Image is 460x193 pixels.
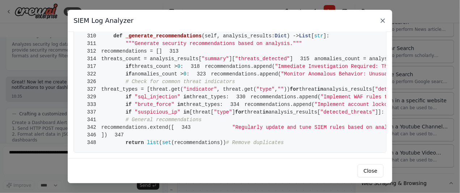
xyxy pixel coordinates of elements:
[314,102,424,107] span: "Implement account lockout policies"
[205,63,275,69] span: recommendations.append(
[183,102,223,107] span: threat_types:
[80,132,107,138] span: ])
[187,71,189,77] span: :
[235,56,290,62] span: "threats_detected"
[202,56,229,62] span: "summary"
[223,101,245,108] span: 334
[183,71,186,77] span: 0
[281,71,448,77] span: "Monitor Anomalous Behavior: Unusual patterns detected"
[244,109,262,115] span: threat
[290,86,299,92] span: for
[80,116,101,124] span: 341
[275,33,287,39] span: Dict
[229,56,235,62] span: ][
[80,32,101,40] span: 310
[180,63,183,69] span: :
[80,48,162,54] span: recommendations = []
[80,124,101,131] span: 342
[80,55,101,63] span: 314
[162,140,171,145] span: set
[269,109,321,115] span: analysis_results[
[80,86,101,93] span: 327
[256,86,275,92] span: "type"
[101,56,202,62] span: threats_count = analysis_results[
[183,86,217,92] span: "indicator"
[284,86,290,92] span: ))
[205,33,275,39] span: self, analysis_results:
[299,33,311,39] span: List
[323,33,330,39] span: ]:
[107,131,129,139] span: 347
[80,78,101,86] span: 326
[214,109,232,115] span: "type"
[135,109,180,115] span: "suspicious_ip"
[126,140,144,145] span: return
[126,117,202,123] span: # General recommendations
[357,164,384,177] button: Close
[251,94,321,100] span: recommendations.append(
[321,109,375,115] span: "detected_threats"
[317,86,323,92] span: in
[323,86,375,92] span: analysis_results[
[162,48,184,55] span: 313
[278,86,284,92] span: ""
[80,139,101,147] span: 348
[80,48,101,55] span: 312
[189,109,214,115] span: [threat[
[183,94,189,100] span: in
[229,93,251,101] span: 330
[132,71,184,77] span: anomalies_count >
[171,140,226,145] span: (recommendations))
[177,102,184,107] span: in
[126,33,202,39] span: _generate_recommendations
[126,109,132,115] span: if
[275,86,277,92] span: ,
[375,109,384,115] span: ]]:
[80,63,101,70] span: 317
[189,94,229,100] span: threat_types:
[290,56,293,62] span: ]
[287,33,299,39] span: ) ->
[101,86,184,92] span: threat_types = [threat.get(
[183,109,189,115] span: in
[314,56,421,62] span: anomalies_count = analysis_results[
[113,33,122,39] span: def
[189,70,211,78] span: 323
[159,140,162,145] span: (
[375,86,430,92] span: "detected_threats"
[80,108,101,116] span: 337
[174,124,196,131] span: 343
[147,140,159,145] span: list
[80,124,174,130] span: recommendations.extend([
[80,101,101,108] span: 333
[314,33,323,39] span: str
[132,63,177,69] span: threats_count >
[226,140,284,145] span: # Remove duplicates
[80,131,101,139] span: 346
[232,109,235,115] span: ]
[126,63,132,69] span: if
[126,94,132,100] span: if
[217,86,256,92] span: , threat.get(
[80,70,101,78] span: 322
[211,71,281,77] span: recommendations.append(
[384,108,406,116] span: 338
[80,93,101,101] span: 329
[244,102,314,107] span: recommendations.append(
[235,109,244,115] span: for
[126,102,132,107] span: if
[80,40,101,48] span: 311
[293,55,315,63] span: 315
[232,124,427,130] span: "Regularly update and tune SIEM rules based on analysis results"
[135,94,180,100] span: "sql_injection"
[311,33,314,39] span: [
[177,63,180,69] span: 0
[299,86,317,92] span: threat
[263,109,269,115] span: in
[74,16,134,26] h3: SIEM Log Analyzer
[126,41,302,46] span: """Generate security recommendations based on analysis."""
[202,33,205,39] span: (
[135,102,174,107] span: "brute_force"
[126,71,132,77] span: if
[126,79,235,85] span: # Check for common threat indicators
